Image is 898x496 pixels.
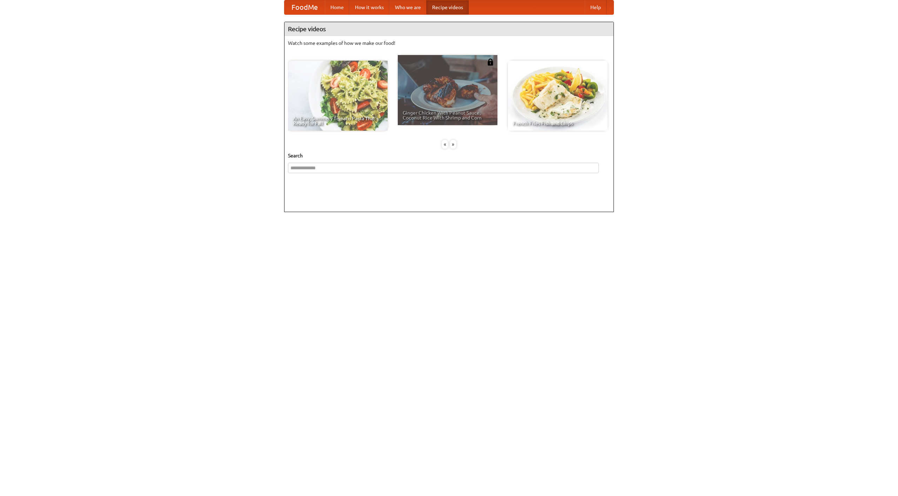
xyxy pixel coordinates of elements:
[389,0,427,14] a: Who we are
[284,22,614,36] h4: Recipe videos
[288,61,388,131] a: An Easy, Summery Tomato Pasta That's Ready for Fall
[325,0,349,14] a: Home
[585,0,607,14] a: Help
[508,61,608,131] a: French Fries Fish and Chips
[487,59,494,66] img: 483408.png
[288,40,610,47] p: Watch some examples of how we make our food!
[284,0,325,14] a: FoodMe
[288,152,610,159] h5: Search
[427,0,469,14] a: Recipe videos
[513,121,603,126] span: French Fries Fish and Chips
[293,116,383,126] span: An Easy, Summery Tomato Pasta That's Ready for Fall
[442,140,448,149] div: «
[349,0,389,14] a: How it works
[450,140,456,149] div: »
